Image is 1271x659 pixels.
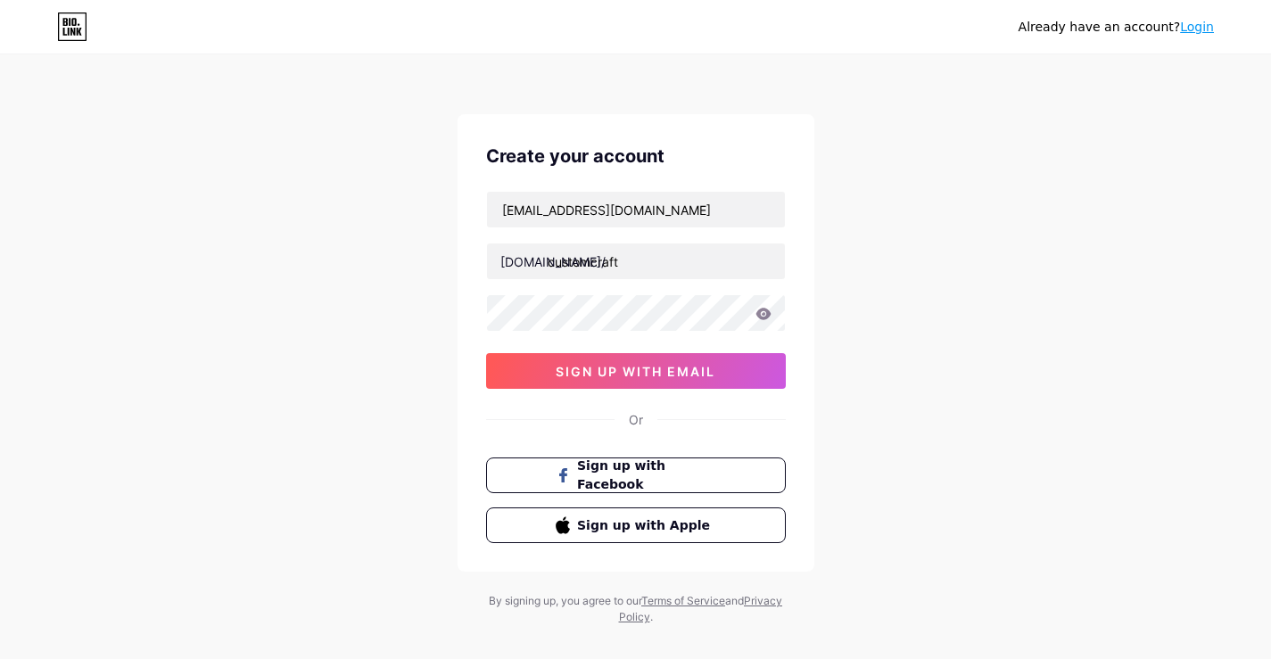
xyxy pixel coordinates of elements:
[500,252,606,271] div: [DOMAIN_NAME]/
[556,364,715,379] span: sign up with email
[486,457,786,493] button: Sign up with Facebook
[486,353,786,389] button: sign up with email
[487,243,785,279] input: username
[577,457,715,494] span: Sign up with Facebook
[487,192,785,227] input: Email
[577,516,715,535] span: Sign up with Apple
[1180,20,1214,34] a: Login
[1019,18,1214,37] div: Already have an account?
[486,507,786,543] button: Sign up with Apple
[484,593,788,625] div: By signing up, you agree to our and .
[629,410,643,429] div: Or
[641,594,725,607] a: Terms of Service
[486,143,786,169] div: Create your account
